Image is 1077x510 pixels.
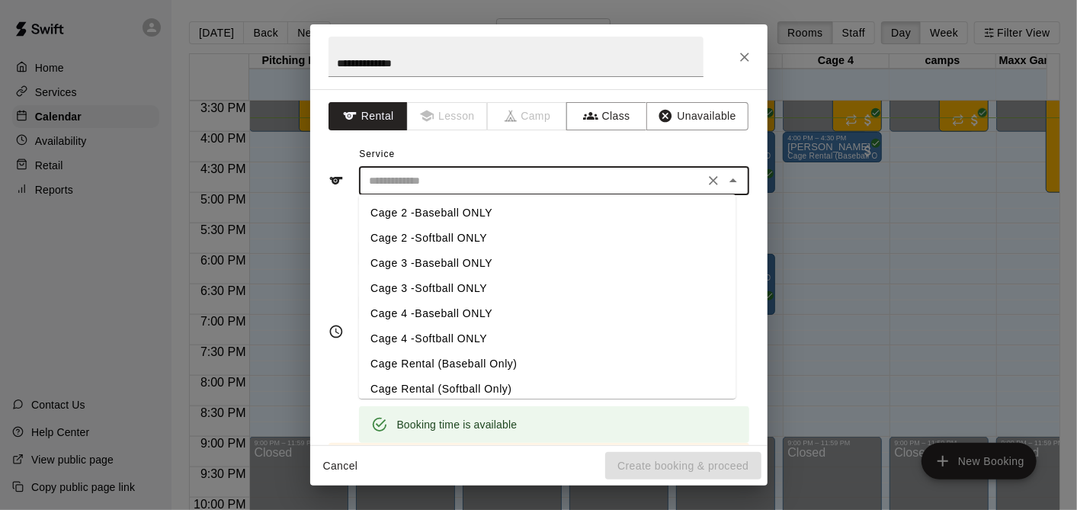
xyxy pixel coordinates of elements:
[358,276,736,301] li: Cage 3 -Softball ONLY
[408,102,488,130] span: Lessons must be created in the Services page first
[359,149,395,159] span: Service
[731,43,758,71] button: Close
[329,102,409,130] button: Rental
[397,411,518,438] div: Booking time is available
[488,102,568,130] span: Camps can only be created in the Services page
[358,251,736,276] li: Cage 3 -Baseball ONLY
[358,326,736,351] li: Cage 4 -Softball ONLY
[358,226,736,251] li: Cage 2 -Softball ONLY
[646,102,748,130] button: Unavailable
[703,170,724,191] button: Clear
[316,452,365,480] button: Cancel
[358,301,736,326] li: Cage 4 -Baseball ONLY
[723,170,744,191] button: Close
[358,377,736,402] li: Cage Rental (Softball Only)
[329,173,344,188] svg: Service
[358,200,736,226] li: Cage 2 -Baseball ONLY
[566,102,646,130] button: Class
[329,324,344,339] svg: Timing
[358,351,736,377] li: Cage Rental (Baseball Only)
